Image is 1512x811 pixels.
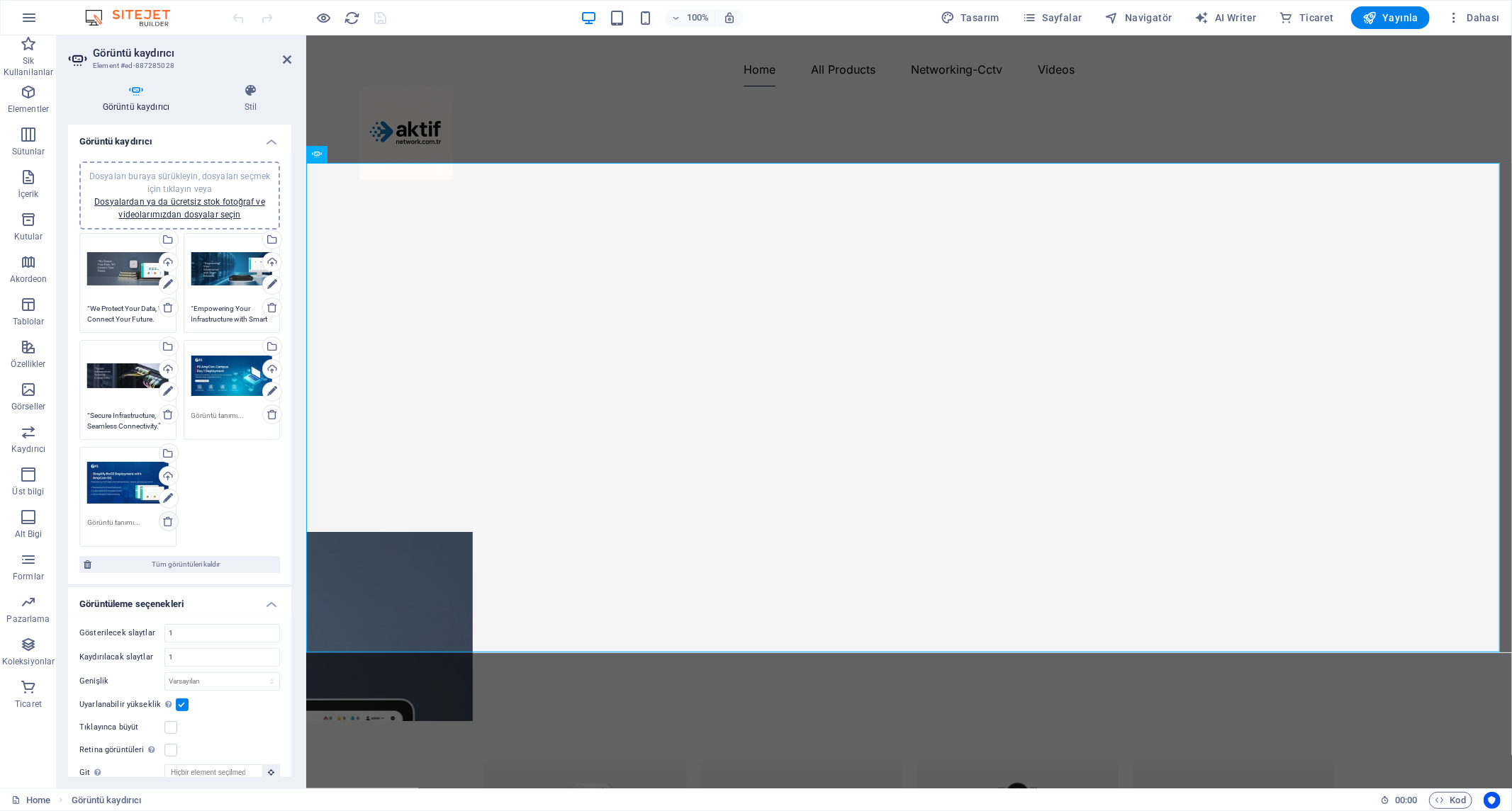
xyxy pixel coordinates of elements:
input: Hiçbir element seçilmedi [164,764,263,781]
p: Pazarlama [6,613,50,625]
button: Tüm görüntüleri kaldır [79,556,280,573]
label: Retina görüntüleri [79,742,164,759]
span: Dosyaları buraya sürükleyin, dosyaları seçmek için tıklayın veya [89,171,270,220]
span: 00 00 [1395,792,1417,809]
a: Dosyalardan ya da ücretsiz stok fotoğraf ve videolarımızdan dosyalar seçin [94,197,265,220]
h6: 100% [686,9,709,26]
img: Editor Logo [82,9,188,26]
span: Kod [1435,792,1466,809]
div: 20250715164405_674-2EibEDAWJv6fxWnR_OIrQQ-UWdLuTHaRPdcZkOAjkyHpw.jpg [87,241,169,297]
label: Git [79,764,164,781]
p: Ticaret [15,698,42,710]
h2: Görüntü kaydırıcı [93,47,291,59]
span: Tüm görüntüleri kaldır [96,556,276,573]
p: Kutular [14,231,43,242]
h4: Görüntü kaydırıcı [68,84,210,113]
label: Gösterilecek slaytlar [79,629,164,637]
h6: Oturum süresi [1380,792,1418,809]
button: Ön izleme modundan çıkıp düzenlemeye devam etmek için buraya tıklayın [315,9,332,26]
h3: Element #ed-887285028 [93,59,263,72]
a: Seçimi iptal etmek için tıkla. Sayfaları açmak için çift tıkla [11,792,50,809]
label: Kaydırılacak slaytlar [79,653,164,661]
div: Gw9U4VbXUAMALHy-6dxkjsh65fAXkyi8IXEZog.jpg [191,348,273,404]
p: Formlar [13,571,44,582]
button: Tasarım [935,6,1005,29]
span: Seçmek için tıkla. Düzenlemek için çift tıkla [72,792,142,809]
p: İçerik [18,188,38,200]
span: : [1405,795,1407,805]
span: Sayfalar [1022,11,1082,25]
p: Alt Bigi [15,528,43,540]
div: Tasarım (Ctrl+Alt+Y) [935,6,1005,29]
p: Kaydırıcı [11,443,45,455]
p: Üst bilgi [12,486,44,497]
button: AI Writer [1189,6,1262,29]
p: Koleksiyonlar [2,656,55,667]
nav: breadcrumb [72,792,142,809]
button: reload [344,9,361,26]
span: Ticaret [1279,11,1334,25]
p: Elementler [8,103,49,115]
p: Sütunlar [12,146,45,157]
p: Özellikler [11,358,45,370]
h4: Görüntüleme seçenekleri [68,587,291,613]
h4: Görüntü kaydırıcı [68,125,291,150]
span: Yayınla [1362,11,1418,25]
span: AI Writer [1195,11,1257,25]
button: Kod [1429,792,1472,809]
button: Dahası [1441,6,1506,29]
i: Yeniden boyutlandırmada yakınlaştırma düzeyini seçilen cihaza uyacak şekilde otomatik olarak ayarla. [723,11,736,24]
p: Akordeon [10,273,47,285]
i: Sayfayı yeniden yükleyin [345,10,361,26]
span: Navigatör [1105,11,1172,25]
div: 20250221182747_764-u318_UZ_fs-VizrLAwg_vQ-yFU5_6zaQch8i5j4krvxNw.jpg [191,241,273,297]
p: Tablolar [13,316,45,327]
button: Ticaret [1274,6,1340,29]
button: Navigatör [1099,6,1178,29]
label: Tıklayınca büyüt [79,719,164,736]
div: 20250212144001_266-KQmOCbIAy8NfgOTAtm69xQ-z8KQBpoz9B67GJ8sc7JE7w.jpg [87,348,169,404]
button: Usercentrics [1484,792,1501,809]
div: Gwt4HENWcAA7JTY-vop5NKGbKNXq5-Z2nuv-Jg.jpg [87,455,169,511]
button: Sayfalar [1017,6,1088,29]
p: Görseller [11,401,45,412]
label: Uyarlanabilir yükseklik [79,696,176,713]
h4: Stil [210,84,291,113]
span: Dahası [1447,11,1500,25]
button: Yayınla [1351,6,1430,29]
span: Tasarım [941,11,999,25]
label: Genişlik [79,677,164,685]
button: 100% [665,9,715,26]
